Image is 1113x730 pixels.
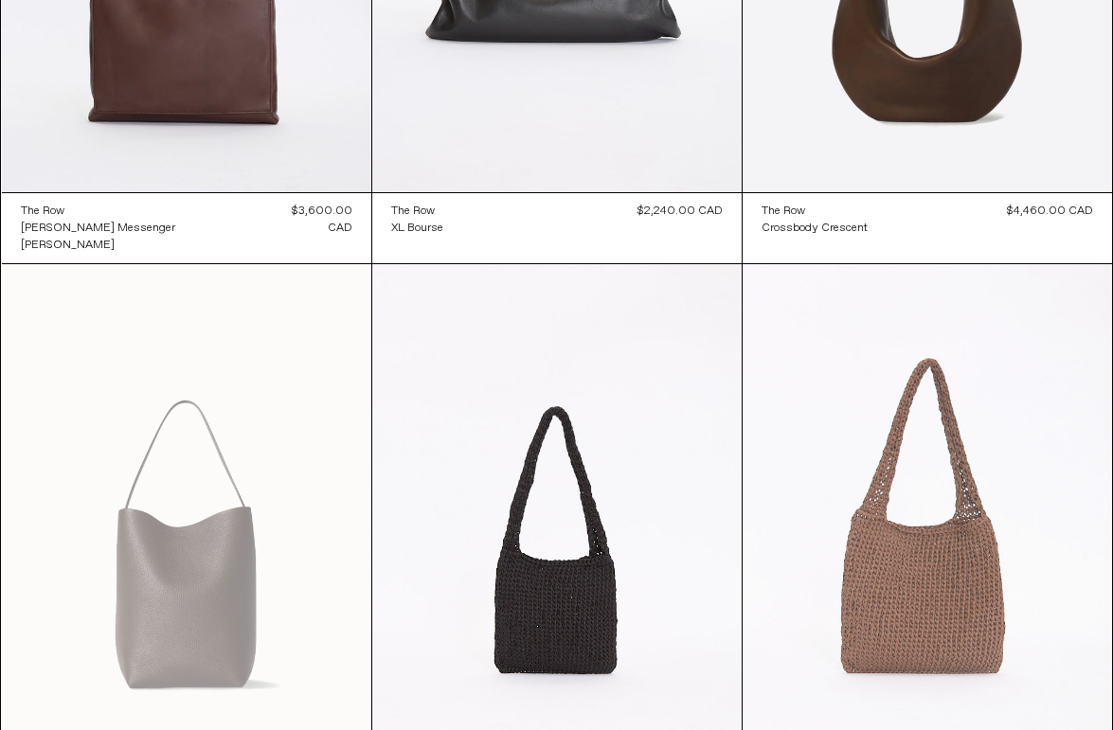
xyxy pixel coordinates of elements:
div: [PERSON_NAME] Messenger [PERSON_NAME] [21,221,175,254]
a: Crossbody Crescent [762,220,868,237]
a: The Row [391,203,443,220]
div: The Row [762,204,805,220]
div: The Row [391,204,435,220]
div: XL Bourse [391,221,443,237]
div: $2,240.00 CAD [637,203,723,220]
a: XL Bourse [391,220,443,237]
a: The Row [762,203,868,220]
div: $4,460.00 CAD [1007,203,1093,220]
div: Crossbody Crescent [762,221,868,237]
a: [PERSON_NAME] Messenger [PERSON_NAME] [21,220,266,254]
div: The Row [21,204,64,220]
a: The Row [21,203,266,220]
div: $3,600.00 CAD [266,203,352,237]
